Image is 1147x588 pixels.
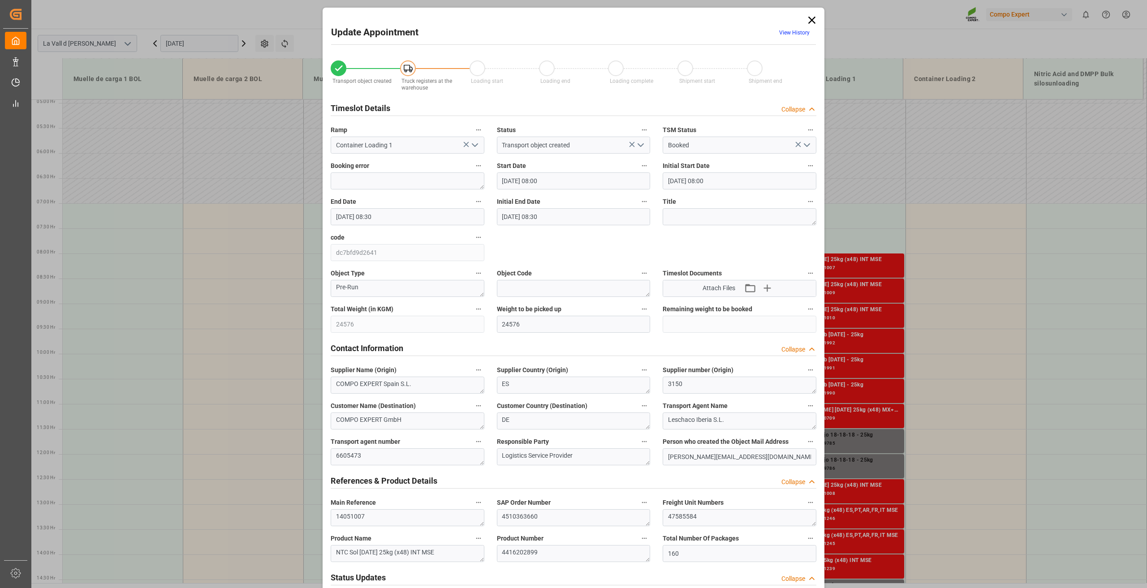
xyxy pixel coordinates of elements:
[703,283,735,293] span: Attach Files
[331,102,390,114] h2: Timeslot Details
[638,160,650,172] button: Start Date
[331,534,371,543] span: Product Name
[638,124,650,136] button: Status
[540,78,570,84] span: Loading end
[497,498,551,507] span: SAP Order Number
[638,196,650,207] button: Initial End Date
[473,532,484,544] button: Product Name
[473,303,484,315] button: Total Weight (in KGM)
[473,267,484,279] button: Object Type
[799,138,813,152] button: open menu
[779,30,810,36] a: View History
[331,365,397,375] span: Supplier Name (Origin)
[473,232,484,243] button: code
[497,534,543,543] span: Product Number
[473,497,484,508] button: Main Reference
[749,78,782,84] span: Shipment end
[331,342,403,354] h2: Contact Information
[781,105,805,114] div: Collapse
[638,400,650,412] button: Customer Country (Destination)
[473,196,484,207] button: End Date
[638,497,650,508] button: SAP Order Number
[331,401,416,411] span: Customer Name (Destination)
[781,477,805,487] div: Collapse
[331,26,418,40] h2: Update Appointment
[473,124,484,136] button: Ramp
[805,267,816,279] button: Timeslot Documents
[497,269,532,278] span: Object Code
[497,161,526,171] span: Start Date
[497,412,651,429] textarea: DE
[331,475,437,487] h2: References & Product Details
[331,233,345,242] span: code
[638,436,650,447] button: Responsible Party
[638,267,650,279] button: Object Code
[331,125,347,135] span: Ramp
[663,197,676,206] span: Title
[497,448,651,465] textarea: Logistics Service Provider
[663,305,752,314] span: Remaining weight to be booked
[679,78,715,84] span: Shipment start
[805,196,816,207] button: Title
[497,545,651,562] textarea: 4416202899
[497,509,651,526] textarea: 4510363660
[663,401,728,411] span: Transport Agent Name
[331,377,484,394] textarea: COMPO EXPERT Spain S.L.
[473,160,484,172] button: Booking error
[663,365,733,375] span: Supplier number (Origin)
[610,78,653,84] span: Loading complete
[331,161,369,171] span: Booking error
[663,125,696,135] span: TSM Status
[497,305,561,314] span: Weight to be picked up
[805,124,816,136] button: TSM Status
[497,365,568,375] span: Supplier Country (Origin)
[805,436,816,447] button: Person who created the Object Mail Address
[497,172,651,189] input: DD.MM.YYYY HH:MM
[805,160,816,172] button: Initial Start Date
[805,364,816,376] button: Supplier number (Origin)
[805,532,816,544] button: Total Number Of Packages
[331,498,376,507] span: Main Reference
[331,509,484,526] textarea: 14051007
[331,269,365,278] span: Object Type
[781,574,805,584] div: Collapse
[663,534,739,543] span: Total Number Of Packages
[497,401,587,411] span: Customer Country (Destination)
[473,400,484,412] button: Customer Name (Destination)
[638,303,650,315] button: Weight to be picked up
[497,137,651,154] input: Type to search/select
[805,497,816,508] button: Freight Unit Numbers
[663,172,816,189] input: DD.MM.YYYY HH:MM
[663,161,710,171] span: Initial Start Date
[331,137,484,154] input: Type to search/select
[497,208,651,225] input: DD.MM.YYYY HH:MM
[473,364,484,376] button: Supplier Name (Origin)
[332,78,392,84] span: Transport object created
[331,437,400,446] span: Transport agent number
[634,138,647,152] button: open menu
[638,532,650,544] button: Product Number
[473,436,484,447] button: Transport agent number
[467,138,481,152] button: open menu
[331,545,484,562] textarea: NTC Sol [DATE] 25kg (x48) INT MSE
[638,364,650,376] button: Supplier Country (Origin)
[497,377,651,394] textarea: ES
[497,197,540,206] span: Initial End Date
[497,125,516,135] span: Status
[497,437,549,446] span: Responsible Party
[663,412,816,429] textarea: Leschaco Iberia S.L.
[663,509,816,526] textarea: 47585584
[805,400,816,412] button: Transport Agent Name
[663,377,816,394] textarea: 3150
[331,448,484,465] textarea: 6605473
[471,78,503,84] span: Loading start
[781,345,805,354] div: Collapse
[331,571,386,584] h2: Status Updates
[663,437,789,446] span: Person who created the Object Mail Address
[331,280,484,297] textarea: Pre-Run
[331,197,356,206] span: End Date
[663,498,724,507] span: Freight Unit Numbers
[331,208,484,225] input: DD.MM.YYYY HH:MM
[331,305,393,314] span: Total Weight (in KGM)
[331,412,484,429] textarea: COMPO EXPERT GmbH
